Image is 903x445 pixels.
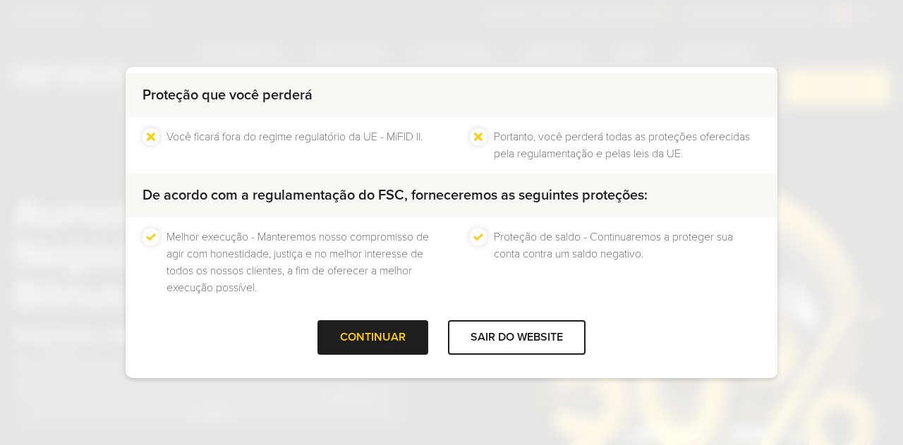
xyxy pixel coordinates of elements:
li: Portanto, você perderá todas as proteções oferecidas pela regulamentação e pelas leis da UE. [494,128,760,162]
li: Você ficará fora do regime regulatório da UE - MiFID II. [166,128,423,162]
div: CONTINUAR [317,320,428,355]
strong: De acordo com a regulamentação do FSC, forneceremos as seguintes proteções: [143,187,648,204]
li: Proteção de saldo - Continuaremos a proteger sua conta contra um saldo negativo. [494,228,760,296]
li: Melhor execução - Manteremos nosso compromisso de agir com honestidade, justiça e no melhor inter... [166,228,433,296]
strong: Proteção que você perderá [143,87,313,104]
div: SAIR DO WEBSITE [448,320,586,355]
